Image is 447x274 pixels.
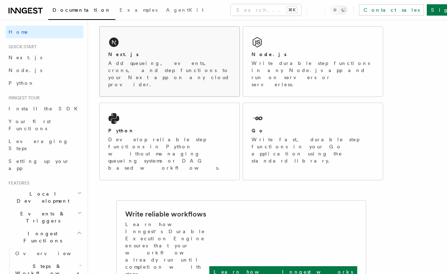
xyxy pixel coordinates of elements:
[252,51,287,58] h2: Node.js
[9,138,68,151] span: Leveraging Steps
[6,44,37,50] span: Quick start
[252,127,264,134] h2: Go
[99,103,240,180] a: PythonDevelop reliable step functions in Python without managing queueing systems or DAG based wo...
[6,187,83,207] button: Local Development
[99,26,240,97] a: Next.jsAdd queueing, events, crons, and step functions to your Next app on any cloud provider.
[9,119,51,131] span: Your first Functions
[12,247,83,260] a: Overview
[243,103,383,180] a: GoWrite fast, durable step functions in your Go application using the standard library.
[108,51,139,58] h2: Next.js
[115,2,162,19] a: Examples
[6,51,83,64] a: Next.js
[53,7,111,13] span: Documentation
[243,26,383,97] a: Node.jsWrite durable step functions in any Node.js app and run on servers or serverless.
[166,7,204,13] span: AgentKit
[120,7,158,13] span: Examples
[6,135,83,155] a: Leveraging Steps
[48,2,115,20] a: Documentation
[287,6,297,13] kbd: ⌘K
[331,6,348,14] button: Toggle dark mode
[6,180,29,186] span: Features
[108,127,134,134] h2: Python
[231,4,301,16] button: Search...⌘K
[162,2,208,19] a: AgentKit
[15,251,88,256] span: Overview
[9,67,42,73] span: Node.js
[6,26,83,38] a: Home
[125,209,206,219] h2: Write reliable workflows
[108,136,231,171] p: Develop reliable step functions in Python without managing queueing systems or DAG based workflows.
[9,55,42,60] span: Next.js
[6,95,40,101] span: Inngest tour
[9,106,82,111] span: Install the SDK
[6,210,77,224] span: Events & Triggers
[6,77,83,89] a: Python
[9,80,34,86] span: Python
[252,60,374,88] p: Write durable step functions in any Node.js app and run on servers or serverless.
[252,136,374,164] p: Write fast, durable step functions in your Go application using the standard library.
[6,227,83,247] button: Inngest Functions
[6,115,83,135] a: Your first Functions
[9,158,70,171] span: Setting up your app
[108,60,231,88] p: Add queueing, events, crons, and step functions to your Next app on any cloud provider.
[6,190,77,204] span: Local Development
[6,64,83,77] a: Node.js
[9,28,28,35] span: Home
[359,4,424,16] a: Contact sales
[6,207,83,227] button: Events & Triggers
[6,102,83,115] a: Install the SDK
[6,155,83,175] a: Setting up your app
[6,230,77,244] span: Inngest Functions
